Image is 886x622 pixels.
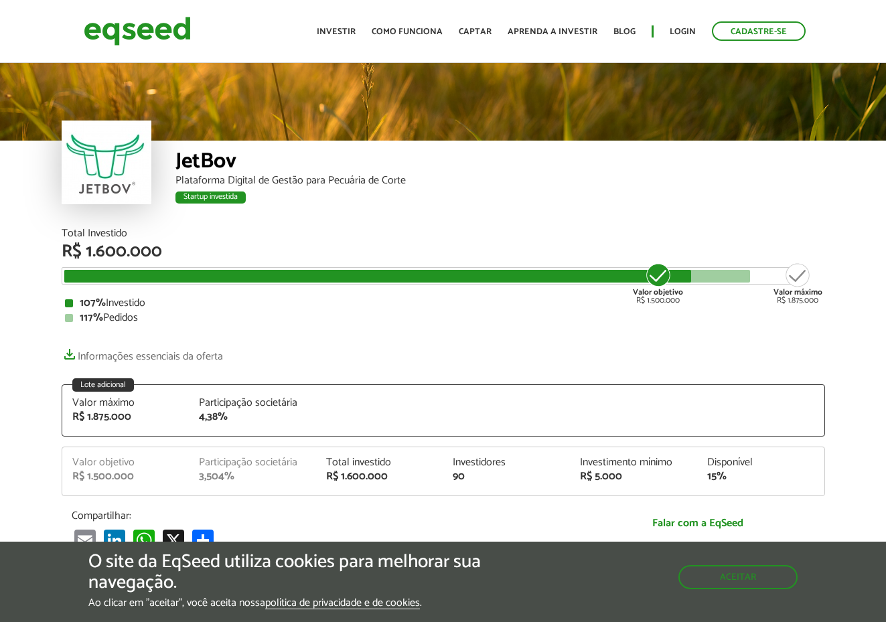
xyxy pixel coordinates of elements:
[326,457,433,468] div: Total investido
[72,529,98,551] a: Email
[88,552,514,593] h5: O site da EqSeed utiliza cookies para melhorar sua navegação.
[175,191,246,204] div: Startup investida
[678,565,798,589] button: Aceitar
[633,286,683,299] strong: Valor objetivo
[80,294,106,312] strong: 107%
[72,412,179,422] div: R$ 1.875.000
[580,471,687,482] div: R$ 5.000
[72,510,561,522] p: Compartilhar:
[372,27,443,36] a: Como funciona
[707,457,814,468] div: Disponível
[101,529,128,551] a: LinkedIn
[199,412,306,422] div: 4,38%
[65,298,822,309] div: Investido
[712,21,806,41] a: Cadastre-se
[613,27,636,36] a: Blog
[72,378,134,392] div: Lote adicional
[72,398,179,408] div: Valor máximo
[326,471,433,482] div: R$ 1.600.000
[199,398,306,408] div: Participação societária
[453,471,560,482] div: 90
[72,457,179,468] div: Valor objetivo
[80,309,103,327] strong: 117%
[62,343,223,362] a: Informações essenciais da oferta
[131,529,157,551] a: WhatsApp
[265,598,420,609] a: política de privacidade e de cookies
[670,27,696,36] a: Login
[72,471,179,482] div: R$ 1.500.000
[199,457,306,468] div: Participação societária
[175,151,825,175] div: JetBov
[317,27,356,36] a: Investir
[84,13,191,49] img: EqSeed
[508,27,597,36] a: Aprenda a investir
[459,27,492,36] a: Captar
[62,243,825,260] div: R$ 1.600.000
[773,262,822,305] div: R$ 1.875.000
[175,175,825,186] div: Plataforma Digital de Gestão para Pecuária de Corte
[62,228,825,239] div: Total Investido
[160,529,187,551] a: X
[581,510,815,537] a: Falar com a EqSeed
[707,471,814,482] div: 15%
[453,457,560,468] div: Investidores
[773,286,822,299] strong: Valor máximo
[65,313,822,323] div: Pedidos
[580,457,687,468] div: Investimento mínimo
[633,262,683,305] div: R$ 1.500.000
[190,529,216,551] a: Compartilhar
[199,471,306,482] div: 3,504%
[88,597,514,609] p: Ao clicar em "aceitar", você aceita nossa .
